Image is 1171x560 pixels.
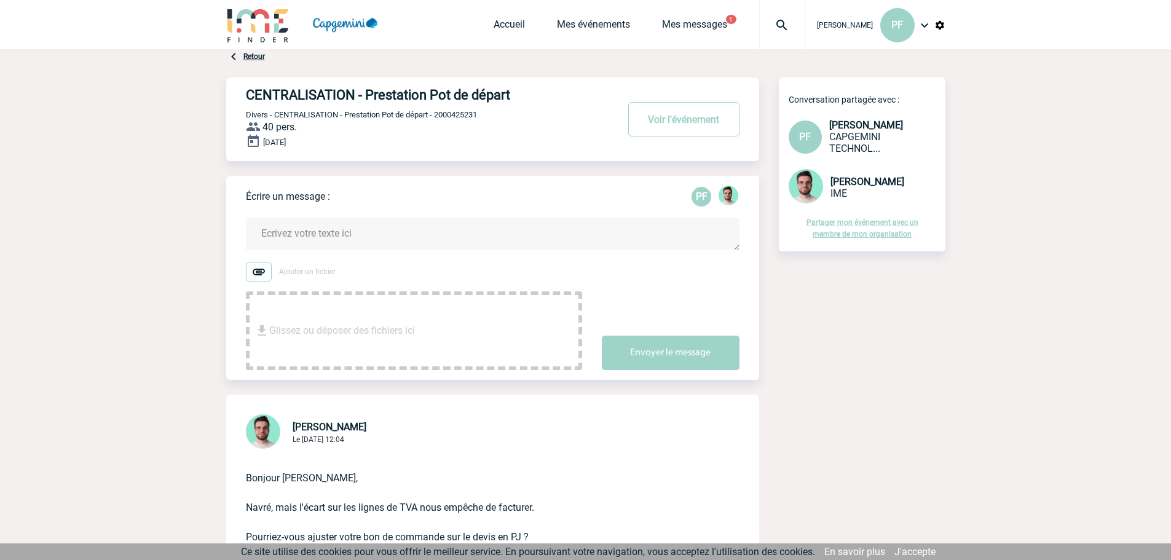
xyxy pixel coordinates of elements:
span: [PERSON_NAME] [830,176,904,187]
img: 121547-2.png [246,414,280,449]
span: Ce site utilise des cookies pour vous offrir le meilleur service. En poursuivant votre navigation... [241,546,815,558]
span: Divers - CENTRALISATION - Prestation Pot de départ - 2000425231 [246,110,477,119]
p: PF [692,187,711,207]
button: Voir l'événement [628,102,739,136]
button: 1 [726,15,736,24]
a: J'accepte [894,546,936,558]
span: Le [DATE] 12:04 [293,435,344,444]
img: 121547-2.png [789,169,823,203]
div: Benjamin ROLAND [719,186,738,208]
a: En savoir plus [824,546,885,558]
span: CAPGEMINI TECHNOLOGY SERVICES [829,131,880,154]
span: PF [799,131,811,143]
h4: CENTRALISATION - Prestation Pot de départ [246,87,581,103]
button: Envoyer le message [602,336,739,370]
span: [DATE] [263,138,286,147]
span: [PERSON_NAME] [829,119,903,131]
img: IME-Finder [226,7,290,42]
span: Glissez ou déposer des fichiers ici [269,300,415,361]
a: Partager mon événement avec un membre de mon organisation [806,218,918,239]
p: Écrire un message : [246,191,330,202]
div: Patricia FONTAINE [692,187,711,207]
p: Conversation partagée avec : [789,95,945,105]
a: Mes messages [662,18,727,36]
span: 40 pers. [262,121,297,133]
span: [PERSON_NAME] [817,21,873,30]
img: file_download.svg [254,323,269,338]
a: Accueil [494,18,525,36]
span: PF [891,19,903,31]
a: Mes événements [557,18,630,36]
span: IME [830,187,847,199]
span: Ajouter un fichier [279,267,336,276]
a: Retour [243,52,265,61]
img: 121547-2.png [719,186,738,205]
span: [PERSON_NAME] [293,421,366,433]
